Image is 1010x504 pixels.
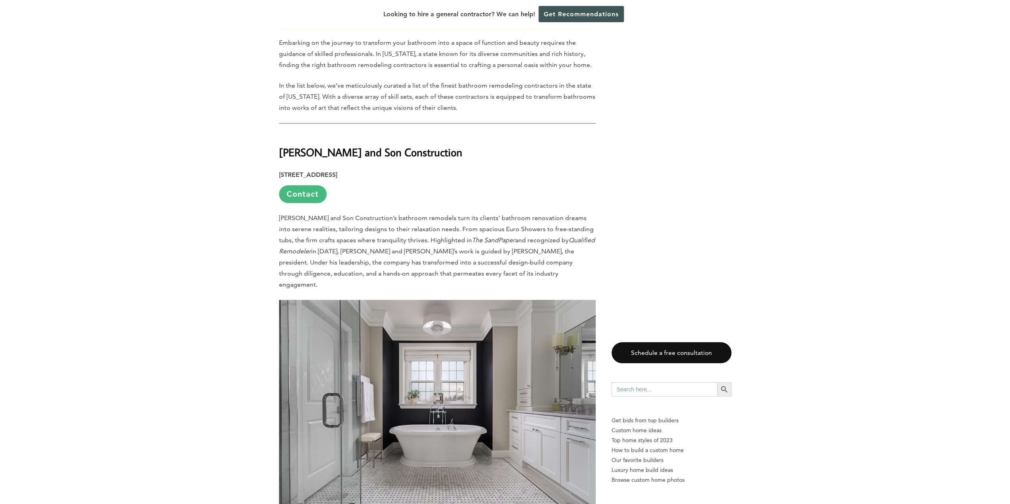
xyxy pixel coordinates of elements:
[472,236,515,244] em: The SandPaper
[720,385,729,394] svg: Search
[612,465,731,475] a: Luxury home build ideas
[279,213,596,290] p: [PERSON_NAME] and Son Construction’s bathroom remodels turn its clients’ bathroom renovation drea...
[612,435,731,445] a: Top home styles of 2023
[279,185,327,203] a: Contact
[279,236,595,255] em: Qualified Remodeler
[858,447,1000,494] iframe: Drift Widget Chat Controller
[612,342,731,363] a: Schedule a free consultation
[539,6,624,22] a: Get Recommendations
[612,425,731,435] a: Custom home ideas
[612,445,731,455] a: How to build a custom home
[612,416,731,425] p: Get bids from top builders
[612,382,717,397] input: Search here...
[279,37,596,71] p: Embarking on the journey to transform your bathroom into a space of function and beauty requires ...
[612,475,731,485] a: Browse custom home photos
[279,145,462,159] strong: [PERSON_NAME] and Son Construction
[279,80,596,113] p: In the list below, we’ve meticulously curated a list of the finest bathroom remodeling contractor...
[612,455,731,465] a: Our favorite builders
[279,171,337,178] strong: [STREET_ADDRESS]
